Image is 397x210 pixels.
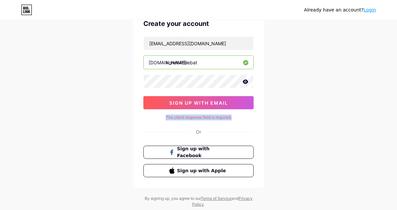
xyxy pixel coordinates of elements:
div: [DOMAIN_NAME]/ [149,59,187,66]
button: Sign up with Apple [143,164,254,177]
input: Email [144,37,253,50]
input: username [144,56,253,69]
div: Create your account [143,19,254,29]
span: Sign up with Facebook [177,145,228,159]
span: Sign up with Apple [177,167,228,174]
div: Already have an account? [304,7,376,13]
span: sign up with email [169,100,228,106]
div: Or [196,128,201,135]
a: Login [364,7,376,12]
button: Sign up with Facebook [143,146,254,159]
a: Terms of Service [201,196,232,201]
div: By signing up, you agree to our and . [143,196,254,207]
div: The client response field is required. [143,115,254,120]
button: sign up with email [143,96,254,109]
